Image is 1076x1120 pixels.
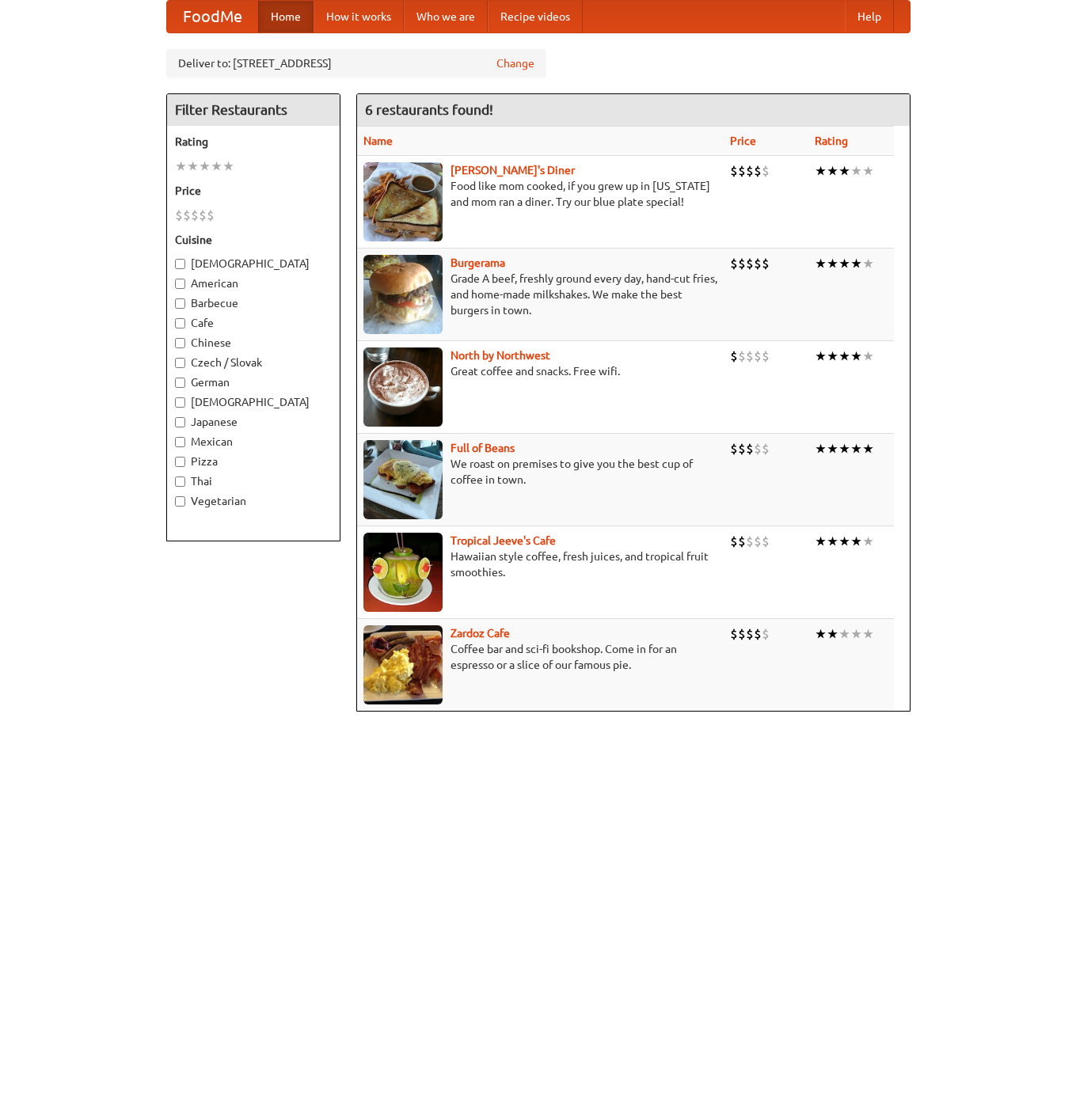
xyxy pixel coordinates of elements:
[762,347,770,365] li: $
[222,158,234,175] li: ★
[754,440,762,457] li: $
[838,440,850,457] li: ★
[746,625,754,643] li: $
[258,1,314,32] a: Home
[815,135,848,147] a: Rating
[175,318,185,328] input: Cafe
[175,496,185,507] input: Vegetarian
[175,158,187,175] li: ★
[746,533,754,550] li: $
[183,207,191,224] li: $
[838,533,850,550] li: ★
[451,349,550,362] a: North by Northwest
[827,162,838,180] li: ★
[738,255,746,272] li: $
[762,533,770,550] li: $
[191,207,199,224] li: $
[730,255,738,272] li: $
[838,347,850,365] li: ★
[754,162,762,180] li: $
[175,358,185,368] input: Czech / Slovak
[175,355,332,370] label: Czech / Slovak
[754,533,762,550] li: $
[838,255,850,272] li: ★
[862,162,874,180] li: ★
[850,533,862,550] li: ★
[167,1,258,32] a: FoodMe
[850,625,862,643] li: ★
[862,533,874,550] li: ★
[175,476,185,487] input: Thai
[762,255,770,272] li: $
[730,162,738,180] li: $
[175,338,185,348] input: Chinese
[175,414,332,430] label: Japanese
[175,232,332,248] h5: Cuisine
[730,533,738,550] li: $
[862,255,874,272] li: ★
[175,295,332,311] label: Barbecue
[363,456,717,488] p: We roast on premises to give you the best cup of coffee in town.
[845,1,894,32] a: Help
[365,102,493,117] ng-pluralize: 6 restaurants found!
[363,255,443,334] img: burgerama.jpg
[175,394,332,410] label: [DEMOGRAPHIC_DATA]
[167,94,340,126] h4: Filter Restaurants
[850,347,862,365] li: ★
[827,533,838,550] li: ★
[199,158,211,175] li: ★
[175,374,332,390] label: German
[754,347,762,365] li: $
[175,473,332,489] label: Thai
[175,434,332,450] label: Mexican
[451,442,515,454] a: Full of Beans
[850,162,862,180] li: ★
[363,440,443,519] img: beans.jpg
[815,440,827,457] li: ★
[815,347,827,365] li: ★
[827,625,838,643] li: ★
[746,162,754,180] li: $
[730,347,738,365] li: $
[730,440,738,457] li: $
[451,256,505,269] a: Burgerama
[166,49,546,78] div: Deliver to: [STREET_ADDRESS]
[850,440,862,457] li: ★
[211,158,222,175] li: ★
[363,549,717,580] p: Hawaiian style coffee, fresh juices, and tropical fruit smoothies.
[850,255,862,272] li: ★
[363,135,393,147] a: Name
[754,255,762,272] li: $
[363,641,717,673] p: Coffee bar and sci-fi bookshop. Come in for an espresso or a slice of our famous pie.
[738,625,746,643] li: $
[496,55,534,71] a: Change
[175,275,332,291] label: American
[404,1,488,32] a: Who we are
[175,437,185,447] input: Mexican
[862,347,874,365] li: ★
[815,162,827,180] li: ★
[730,625,738,643] li: $
[738,440,746,457] li: $
[815,255,827,272] li: ★
[199,207,207,224] li: $
[175,335,332,351] label: Chinese
[827,255,838,272] li: ★
[363,162,443,241] img: sallys.jpg
[451,534,556,547] a: Tropical Jeeve's Cafe
[175,256,332,271] label: [DEMOGRAPHIC_DATA]
[746,347,754,365] li: $
[746,255,754,272] li: $
[754,625,762,643] li: $
[175,207,183,224] li: $
[451,627,510,640] a: Zardoz Cafe
[314,1,404,32] a: How it works
[762,625,770,643] li: $
[451,164,575,177] a: [PERSON_NAME]'s Diner
[738,533,746,550] li: $
[815,533,827,550] li: ★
